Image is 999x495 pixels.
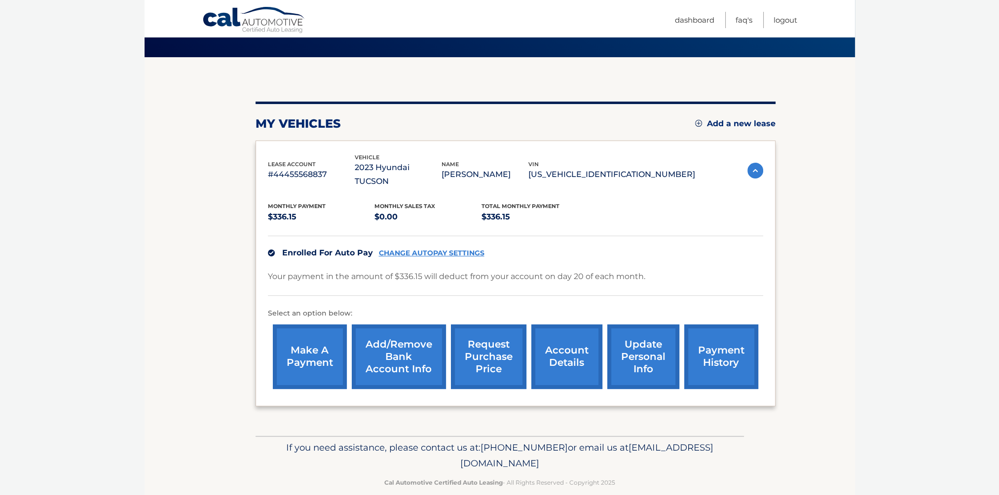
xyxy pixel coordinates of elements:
img: add.svg [695,120,702,127]
a: account details [531,324,602,389]
a: Dashboard [675,12,714,28]
p: #44455568837 [268,168,355,181]
p: [PERSON_NAME] [442,168,528,181]
p: $0.00 [374,210,481,224]
a: Add/Remove bank account info [352,324,446,389]
p: - All Rights Reserved - Copyright 2025 [262,477,738,488]
p: [US_VEHICLE_IDENTIFICATION_NUMBER] [528,168,695,181]
span: Monthly Payment [268,203,326,210]
p: $336.15 [481,210,589,224]
span: lease account [268,161,316,168]
span: vin [528,161,539,168]
a: request purchase price [451,324,526,389]
a: CHANGE AUTOPAY SETTINGS [379,249,484,257]
a: update personal info [607,324,679,389]
span: Total Monthly Payment [481,203,559,210]
p: If you need assistance, please contact us at: or email us at [262,440,738,471]
a: make a payment [273,324,347,389]
img: check.svg [268,249,275,256]
a: Logout [774,12,797,28]
span: Monthly sales Tax [374,203,435,210]
a: Cal Automotive [202,6,306,35]
span: name [442,161,459,168]
strong: Cal Automotive Certified Auto Leasing [384,479,503,486]
p: Select an option below: [268,308,763,319]
span: vehicle [355,154,379,161]
span: [PHONE_NUMBER] [481,442,568,453]
p: 2023 Hyundai TUCSON [355,161,442,188]
img: accordion-active.svg [747,163,763,178]
p: $336.15 [268,210,375,224]
p: Your payment in the amount of $336.15 will deduct from your account on day 20 of each month. [268,270,645,283]
span: Enrolled For Auto Pay [282,248,373,257]
h2: my vehicles [256,116,341,131]
a: payment history [684,324,758,389]
a: Add a new lease [695,119,776,129]
a: FAQ's [736,12,752,28]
